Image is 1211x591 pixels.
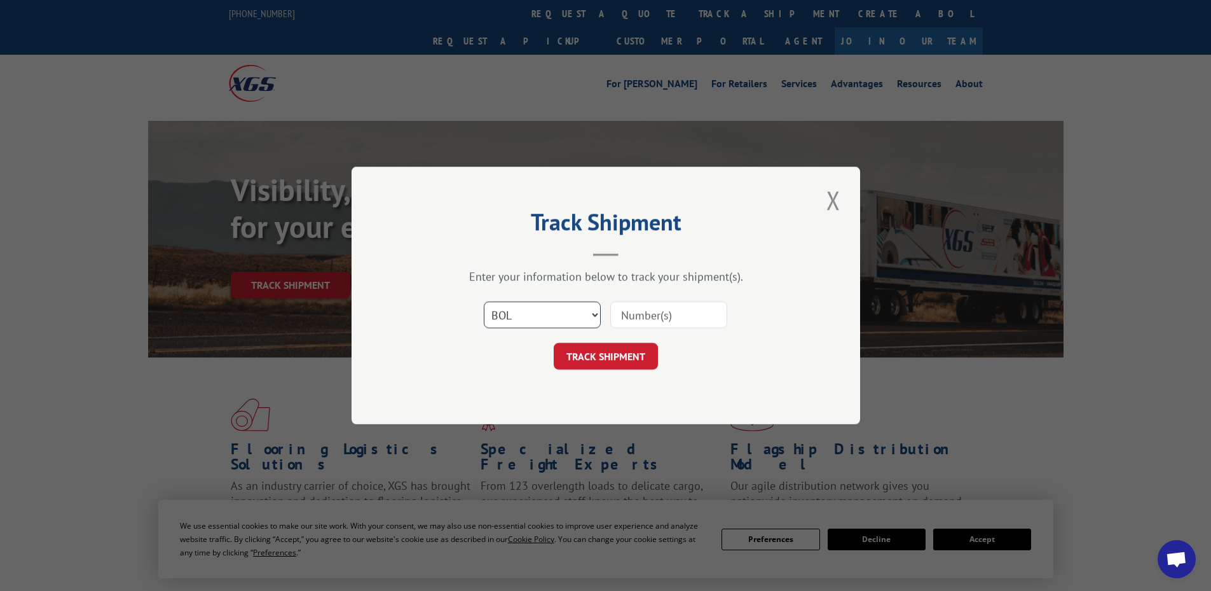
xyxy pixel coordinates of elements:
h2: Track Shipment [415,213,797,237]
div: Enter your information below to track your shipment(s). [415,269,797,284]
a: Open chat [1158,540,1196,578]
input: Number(s) [610,302,727,328]
button: Close modal [823,183,844,218]
button: TRACK SHIPMENT [554,343,658,370]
